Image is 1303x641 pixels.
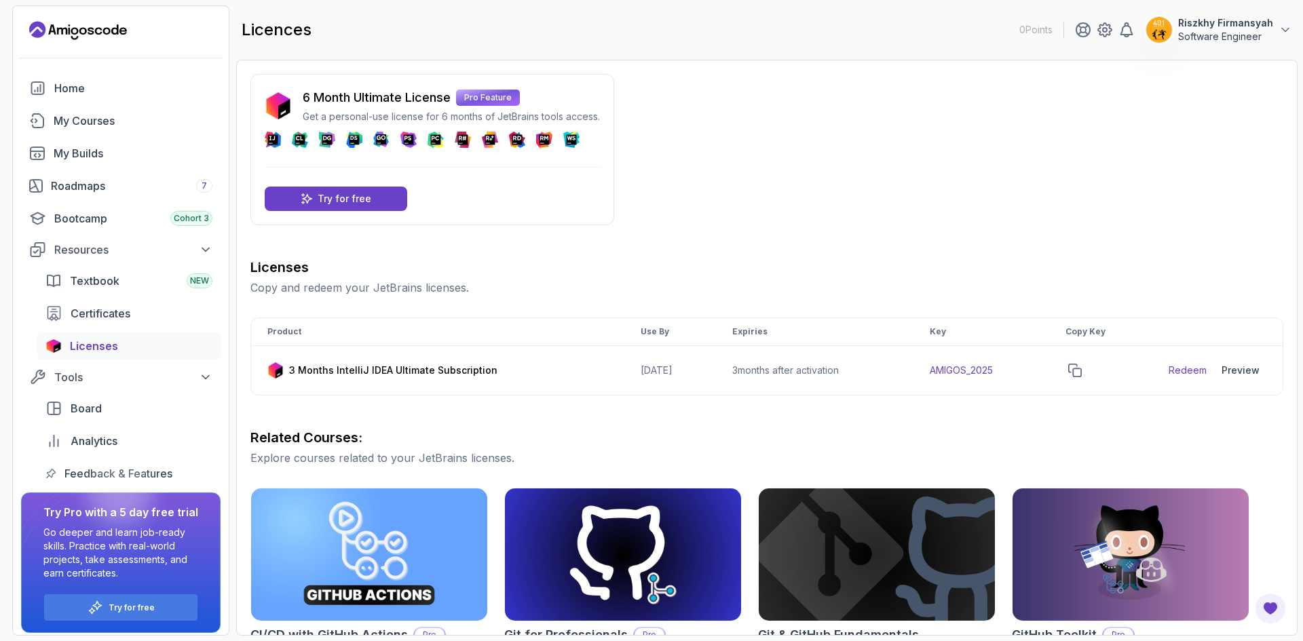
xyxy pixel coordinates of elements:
[456,90,520,106] p: Pro Feature
[913,318,1049,346] th: Key
[267,362,284,378] img: jetbrains icon
[505,488,741,621] img: Git for Professionals card
[70,338,118,354] span: Licenses
[251,488,487,621] img: CI/CD with GitHub Actions card
[1013,488,1249,621] img: GitHub Toolkit card
[21,172,221,199] a: roadmaps
[21,75,221,102] a: home
[913,346,1049,395] td: AMIGOS_2025
[318,192,371,206] p: Try for free
[1065,361,1084,380] button: copy-button
[54,241,212,258] div: Resources
[289,364,497,377] p: 3 Months IntelliJ IDEA Ultimate Subscription
[37,460,221,487] a: feedback
[21,365,221,389] button: Tools
[70,273,119,289] span: Textbook
[1019,23,1053,37] p: 0 Points
[303,88,451,107] p: 6 Month Ultimate License
[265,187,407,211] a: Try for free
[54,369,212,385] div: Tools
[624,318,716,346] th: Use By
[251,318,624,346] th: Product
[1254,592,1287,625] button: Open Feedback Button
[29,20,127,41] a: Landing page
[242,19,311,41] h2: licences
[71,433,117,449] span: Analytics
[21,107,221,134] a: courses
[45,339,62,353] img: jetbrains icon
[1178,30,1273,43] p: Software Engineer
[64,465,172,482] span: Feedback & Features
[716,318,913,346] th: Expiries
[1222,364,1260,377] div: Preview
[759,488,995,621] img: Git & GitHub Fundamentals card
[51,178,212,194] div: Roadmaps
[54,113,212,129] div: My Courses
[303,110,600,123] p: Get a personal-use license for 6 months of JetBrains tools access.
[21,205,221,232] a: bootcamp
[21,237,221,262] button: Resources
[54,80,212,96] div: Home
[43,594,198,621] button: Try for free
[54,145,212,161] div: My Builds
[37,395,221,422] a: board
[37,332,221,360] a: licenses
[1169,364,1207,377] a: Redeem
[71,305,130,322] span: Certificates
[265,92,292,119] img: jetbrains icon
[1049,318,1152,346] th: Copy Key
[250,428,1283,447] h3: Related Courses:
[109,602,155,613] a: Try for free
[250,258,1283,277] h3: Licenses
[21,140,221,167] a: builds
[43,526,198,580] p: Go deeper and learn job-ready skills. Practice with real-world projects, take assessments, and ea...
[37,427,221,454] a: analytics
[1215,357,1266,384] button: Preview
[37,267,221,294] a: textbook
[202,180,207,191] span: 7
[174,213,209,224] span: Cohort 3
[1146,17,1172,43] img: user profile image
[250,279,1283,296] p: Copy and redeem your JetBrains licenses.
[250,450,1283,466] p: Explore courses related to your JetBrains licenses.
[71,400,102,416] span: Board
[1178,16,1273,30] p: Riszkhy Firmansyah
[190,275,209,286] span: NEW
[54,210,212,227] div: Bootcamp
[624,346,716,395] td: [DATE]
[716,346,913,395] td: 3 months after activation
[1146,16,1292,43] button: user profile imageRiszkhy FirmansyahSoftware Engineer
[37,300,221,327] a: certificates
